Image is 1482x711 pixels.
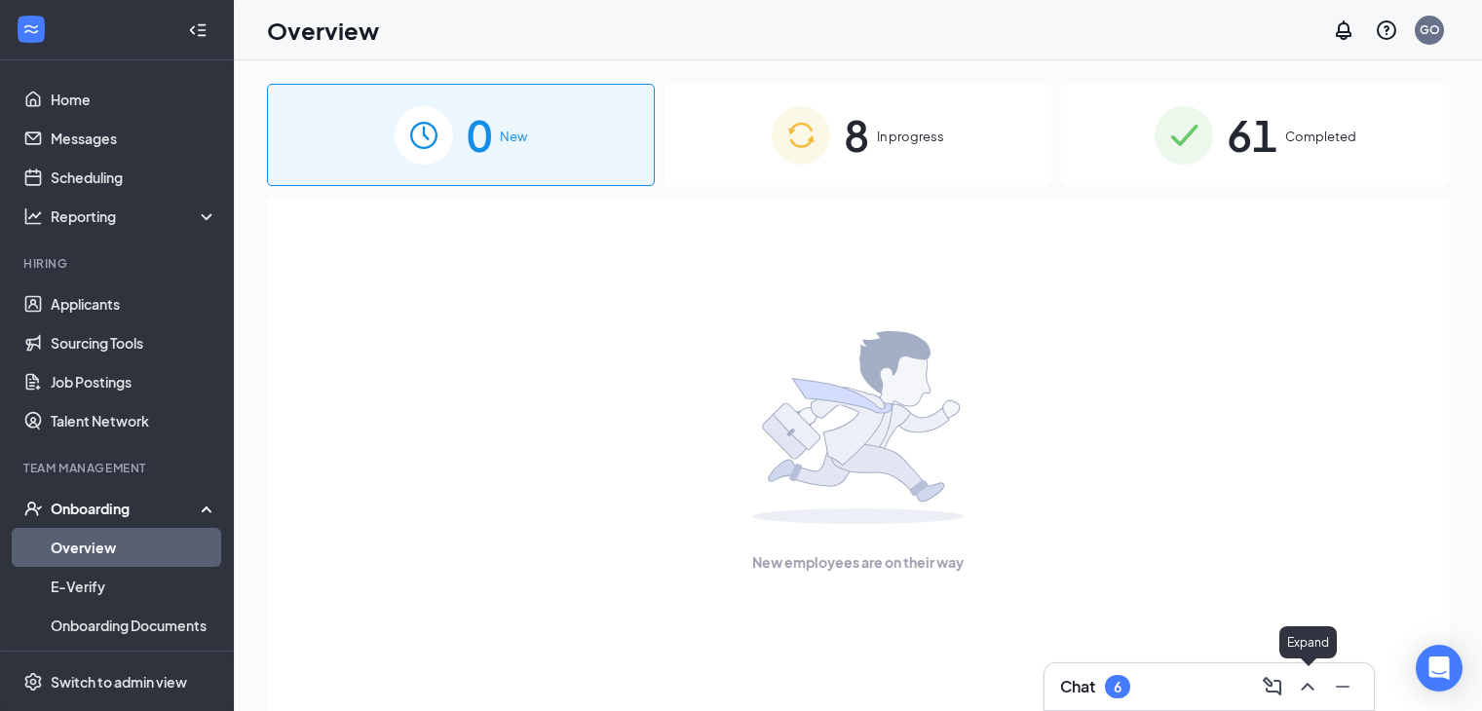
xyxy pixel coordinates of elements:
[51,645,217,684] a: Activity log
[23,672,43,692] svg: Settings
[188,20,208,40] svg: Collapse
[21,19,41,39] svg: WorkstreamLogo
[51,528,217,567] a: Overview
[1114,679,1121,695] div: 6
[1261,675,1284,698] svg: ComposeMessage
[1060,676,1095,697] h3: Chat
[23,499,43,518] svg: UserCheck
[1292,671,1323,702] button: ChevronUp
[1327,671,1358,702] button: Minimize
[1420,21,1440,38] div: GO
[1331,675,1354,698] svg: Minimize
[51,362,217,401] a: Job Postings
[500,127,527,146] span: New
[51,206,218,226] div: Reporting
[51,80,217,119] a: Home
[51,499,201,518] div: Onboarding
[877,127,944,146] span: In progress
[23,460,213,476] div: Team Management
[51,567,217,606] a: E-Verify
[51,401,217,440] a: Talent Network
[267,14,379,47] h1: Overview
[1285,127,1356,146] span: Completed
[51,672,187,692] div: Switch to admin view
[752,551,964,573] span: New employees are on their way
[1296,675,1319,698] svg: ChevronUp
[51,158,217,197] a: Scheduling
[23,255,213,272] div: Hiring
[51,323,217,362] a: Sourcing Tools
[1279,626,1337,658] div: Expand
[1227,101,1277,168] span: 61
[1257,671,1288,702] button: ComposeMessage
[1416,645,1463,692] div: Open Intercom Messenger
[844,101,869,168] span: 8
[1375,19,1398,42] svg: QuestionInfo
[51,606,217,645] a: Onboarding Documents
[23,206,43,226] svg: Analysis
[51,284,217,323] a: Applicants
[467,101,492,168] span: 0
[51,119,217,158] a: Messages
[1332,19,1355,42] svg: Notifications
